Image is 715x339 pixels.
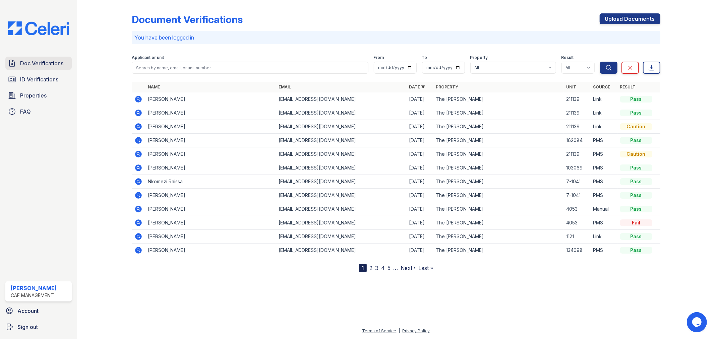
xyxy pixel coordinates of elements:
a: Sign out [3,320,74,334]
td: PMS [591,175,617,189]
td: Link [591,92,617,106]
div: Document Verifications [132,13,243,25]
td: PMS [591,134,617,147]
td: The [PERSON_NAME] [433,106,563,120]
input: Search by name, email, or unit number [132,62,368,74]
a: Name [148,84,160,89]
a: Next › [401,265,416,271]
div: Pass [620,206,652,212]
td: [EMAIL_ADDRESS][DOMAIN_NAME] [276,161,406,175]
td: 134098 [564,244,591,257]
td: The [PERSON_NAME] [433,161,563,175]
td: The [PERSON_NAME] [433,147,563,161]
a: 3 [375,265,378,271]
a: Upload Documents [600,13,660,24]
span: Sign out [17,323,38,331]
td: Manual [591,202,617,216]
label: Applicant or unit [132,55,164,60]
a: ID Verifications [5,73,72,86]
td: PMS [591,244,617,257]
td: [PERSON_NAME] [145,230,276,244]
div: Caution [620,123,652,130]
td: [EMAIL_ADDRESS][DOMAIN_NAME] [276,189,406,202]
td: [DATE] [406,230,433,244]
td: [EMAIL_ADDRESS][DOMAIN_NAME] [276,244,406,257]
td: [DATE] [406,216,433,230]
a: Doc Verifications [5,57,72,70]
a: Source [593,84,610,89]
span: Doc Verifications [20,59,63,67]
td: [PERSON_NAME] [145,189,276,202]
td: The [PERSON_NAME] [433,189,563,202]
td: 103069 [564,161,591,175]
div: Pass [620,233,652,240]
td: [EMAIL_ADDRESS][DOMAIN_NAME] [276,216,406,230]
td: 4053 [564,202,591,216]
td: 1121 [564,230,591,244]
div: Pass [620,247,652,254]
td: [EMAIL_ADDRESS][DOMAIN_NAME] [276,202,406,216]
td: [DATE] [406,106,433,120]
a: Terms of Service [362,328,397,333]
td: The [PERSON_NAME] [433,175,563,189]
div: CAF Management [11,292,57,299]
td: Link [591,120,617,134]
td: 211139 [564,92,591,106]
td: The [PERSON_NAME] [433,230,563,244]
td: [PERSON_NAME] [145,216,276,230]
td: [PERSON_NAME] [145,106,276,120]
p: You have been logged in [134,33,657,42]
div: Pass [620,110,652,116]
td: The [PERSON_NAME] [433,202,563,216]
td: [PERSON_NAME] [145,92,276,106]
label: From [374,55,384,60]
div: [PERSON_NAME] [11,284,57,292]
td: The [PERSON_NAME] [433,216,563,230]
a: Date ▼ [409,84,425,89]
label: Property [470,55,488,60]
div: Pass [620,96,652,103]
td: PMS [591,189,617,202]
td: [DATE] [406,161,433,175]
td: [DATE] [406,202,433,216]
td: The [PERSON_NAME] [433,244,563,257]
span: ID Verifications [20,75,58,83]
td: 4053 [564,216,591,230]
td: PMS [591,216,617,230]
label: Result [561,55,574,60]
div: 1 [359,264,367,272]
td: [PERSON_NAME] [145,161,276,175]
img: CE_Logo_Blue-a8612792a0a2168367f1c8372b55b34899dd931a85d93a1a3d3e32e68fde9ad4.png [3,21,74,35]
a: Account [3,304,74,318]
td: PMS [591,147,617,161]
td: The [PERSON_NAME] [433,120,563,134]
span: Properties [20,91,47,99]
td: [EMAIL_ADDRESS][DOMAIN_NAME] [276,106,406,120]
td: [DATE] [406,92,433,106]
td: Link [591,106,617,120]
iframe: chat widget [687,312,708,332]
td: [PERSON_NAME] [145,202,276,216]
td: [PERSON_NAME] [145,134,276,147]
div: | [399,328,400,333]
a: Privacy Policy [403,328,430,333]
td: 7-1041 [564,175,591,189]
td: 211139 [564,147,591,161]
td: [EMAIL_ADDRESS][DOMAIN_NAME] [276,175,406,189]
a: Unit [567,84,577,89]
td: PMS [591,161,617,175]
td: [PERSON_NAME] [145,244,276,257]
td: [PERSON_NAME] [145,120,276,134]
div: Fail [620,219,652,226]
a: Properties [5,89,72,102]
td: [PERSON_NAME] [145,147,276,161]
a: Last » [418,265,433,271]
div: Pass [620,137,652,144]
td: [DATE] [406,175,433,189]
a: Result [620,84,636,89]
td: Nkomezi Raissa [145,175,276,189]
a: Property [436,84,458,89]
td: 7-1041 [564,189,591,202]
div: Pass [620,178,652,185]
span: Account [17,307,39,315]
